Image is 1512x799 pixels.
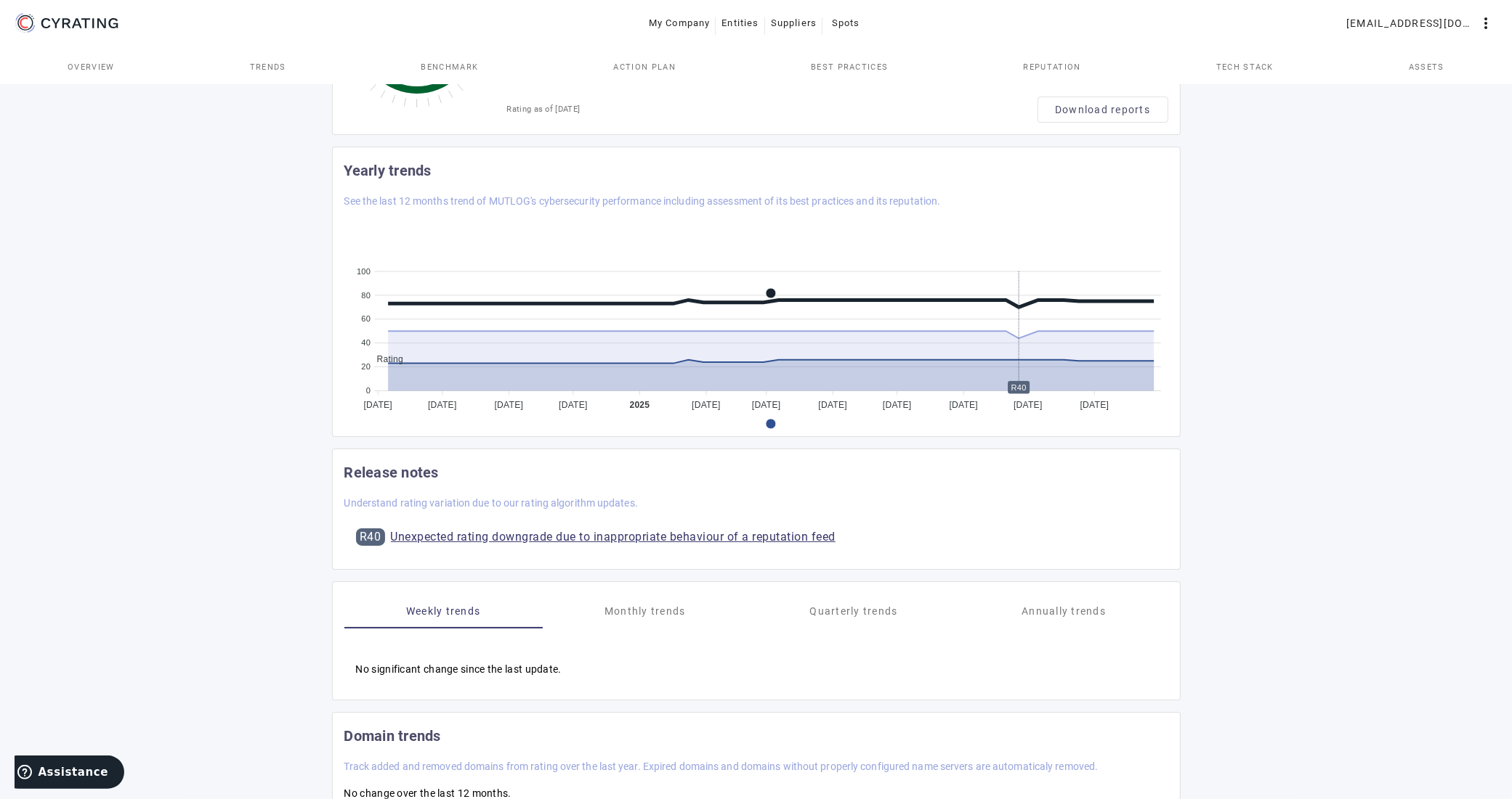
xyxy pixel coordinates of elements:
[1346,12,1477,35] span: [EMAIL_ADDRESS][DOMAIN_NAME]
[822,10,869,36] button: Spots
[765,10,822,36] button: Suppliers
[344,724,441,747] mat-card-title: Domain trends
[361,362,371,371] tspan: 20
[1024,63,1081,71] span: Reputation
[344,193,941,209] mat-card-subtitle: See the last 12 months trend of MUTLOG's cybersecurity performance including assessment of its be...
[1477,15,1495,32] mat-icon: more_vert
[15,755,124,792] iframe: Ouvre un widget dans lequel vous pouvez trouver plus d’informations
[605,606,686,616] span: Monthly trends
[361,291,371,300] tspan: 80
[716,10,764,36] button: Entities
[391,528,836,546] a: Unexpected rating downgrade due to inappropriate behaviour of a reputation feed
[363,401,392,411] tspan: [DATE]
[721,12,759,35] span: Entities
[1409,63,1444,71] span: Assets
[507,102,1038,117] div: Rating as of [DATE]
[811,63,888,71] span: Best practices
[366,354,404,364] span: Rating
[365,386,370,395] tspan: 0
[1022,606,1106,616] span: Annually trends
[361,338,371,347] tspan: 40
[809,606,897,616] span: Quarterly trends
[250,63,286,71] span: Trends
[649,12,711,35] span: My Company
[613,63,676,71] span: Action Plan
[361,314,371,323] tspan: 60
[332,448,1181,570] cr-card: Release notes
[356,662,1157,676] div: No significant change since the last update.
[1038,97,1168,123] button: Download reports
[41,18,118,28] g: CYRATING
[332,147,1181,437] cr-card: Yearly trends
[771,12,817,35] span: Suppliers
[68,63,115,71] span: Overview
[421,63,479,71] span: Benchmark
[1216,63,1274,71] span: Tech Stack
[344,495,638,511] mat-card-subtitle: Understand rating variation due to our rating algorithm updates.
[344,461,439,484] mat-card-title: Release notes
[356,528,385,546] div: R40
[356,267,370,276] tspan: 100
[344,159,432,182] mat-card-title: Yearly trends
[406,606,480,616] span: Weekly trends
[344,758,1099,774] mat-card-subtitle: Track added and removed domains from rating over the last year. Expired domains and domains witho...
[1341,10,1500,36] button: [EMAIL_ADDRESS][DOMAIN_NAME]
[1055,102,1150,117] span: Download reports
[643,10,716,36] button: My Company
[832,12,860,35] span: Spots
